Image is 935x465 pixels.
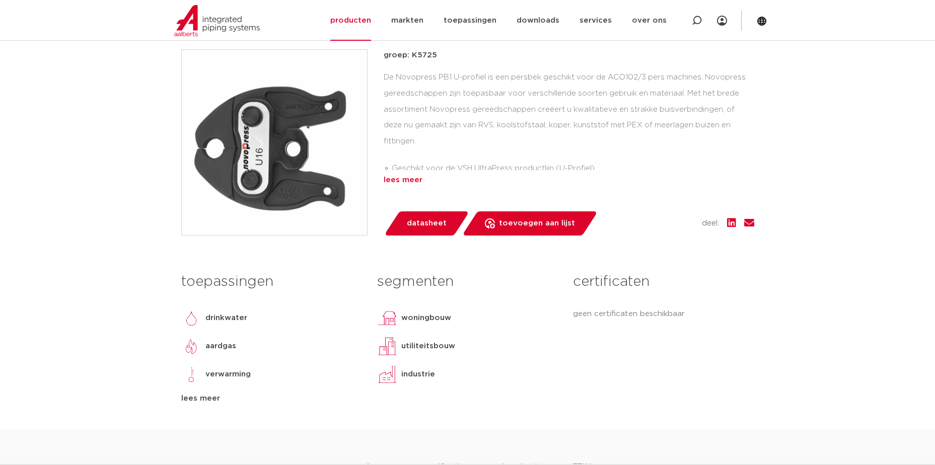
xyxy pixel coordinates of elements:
[205,312,247,324] p: drinkwater
[573,308,754,320] p: geen certificaten beschikbaar
[702,217,719,229] span: deel:
[377,308,397,328] img: woningbouw
[573,272,754,292] h3: certificaten
[384,49,754,61] p: groep: K5725
[181,272,362,292] h3: toepassingen
[181,364,201,384] img: verwarming
[182,50,367,235] img: Product Image for Novopress bek PB1 U-profiel
[392,161,754,177] li: Geschikt voor de VSH UltraPress productlijn (U-Profiel)
[401,312,451,324] p: woningbouw
[377,272,558,292] h3: segmenten
[181,336,201,356] img: aardgas
[205,340,236,352] p: aardgas
[401,340,455,352] p: utiliteitsbouw
[499,215,575,231] span: toevoegen aan lijst
[181,393,362,405] div: lees meer
[384,211,469,236] a: datasheet
[377,364,397,384] img: industrie
[407,215,447,231] span: datasheet
[401,368,435,380] p: industrie
[384,174,754,186] div: lees meer
[377,336,397,356] img: utiliteitsbouw
[205,368,251,380] p: verwarming
[181,308,201,328] img: drinkwater
[384,69,754,170] div: De Novopress PB1 U-profiel is een persbek geschikt voor de ACO102/3 pers machines. Novopress gere...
